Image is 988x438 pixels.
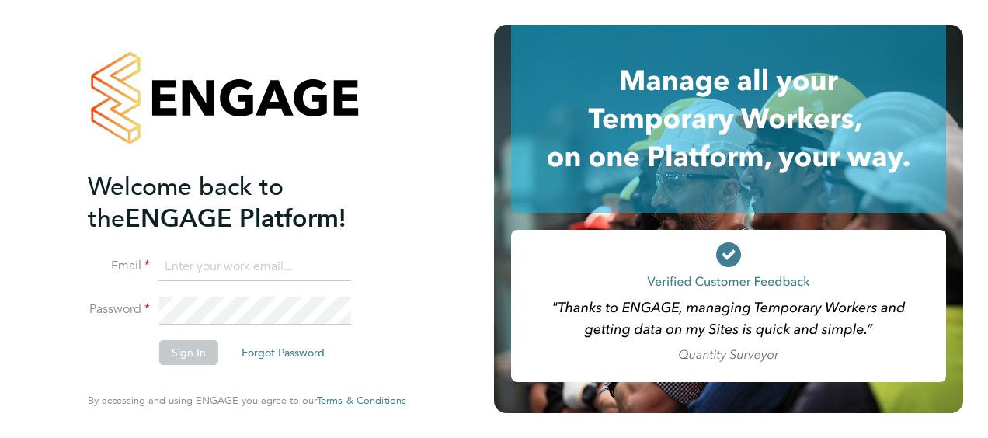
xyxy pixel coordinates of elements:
[229,340,337,365] button: Forgot Password
[88,171,391,235] h2: ENGAGE Platform!
[159,253,351,281] input: Enter your work email...
[88,394,406,407] span: By accessing and using ENGAGE you agree to our
[88,172,284,234] span: Welcome back to the
[159,340,218,365] button: Sign In
[88,301,150,318] label: Password
[317,395,406,407] a: Terms & Conditions
[88,258,150,274] label: Email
